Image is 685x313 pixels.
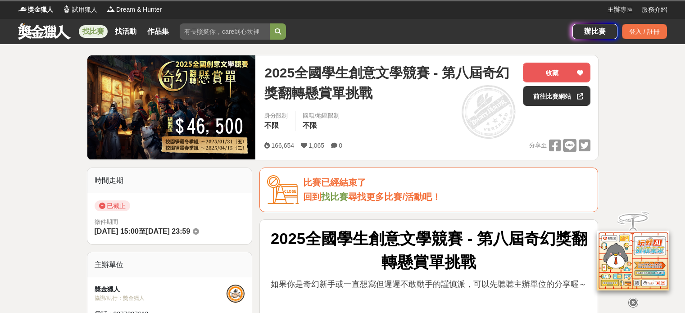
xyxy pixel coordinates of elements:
[18,5,27,14] img: Logo
[303,175,590,190] div: 比賽已經結束了
[264,63,516,103] span: 2025全國學生創意文學競賽 - 第八屆奇幻獎翻轉懸賞單挑戰
[271,280,587,289] span: 如果你是奇幻新手或一直想寫但遲遲不敢動手的謹慎派，可以先聽聽主辦單位的分享喔～
[303,111,340,120] div: 國籍/地區限制
[144,25,172,38] a: 作品集
[87,168,252,193] div: 時間走期
[321,192,348,202] a: 找比賽
[529,139,547,152] span: 分享至
[28,5,53,14] span: 獎金獵人
[308,142,324,149] span: 1,065
[642,5,667,14] a: 服務介紹
[303,192,321,202] span: 回到
[87,252,252,277] div: 主辦單位
[111,25,140,38] a: 找活動
[18,5,53,14] a: Logo獎金獵人
[146,227,190,235] span: [DATE] 23:59
[339,142,342,149] span: 0
[267,175,299,204] img: Icon
[62,5,71,14] img: Logo
[303,122,317,129] span: 不限
[264,111,288,120] div: 身分限制
[572,24,617,39] a: 辦比賽
[523,86,590,106] a: 前往比賽網站
[180,23,270,40] input: 有長照挺你，care到心坎裡！青春出手，拍出照顧 影音徵件活動
[271,142,294,149] span: 166,654
[622,24,667,39] div: 登入 / 註冊
[264,122,279,129] span: 不限
[139,227,146,235] span: 至
[608,5,633,14] a: 主辦專區
[95,285,227,294] div: 獎金獵人
[106,5,162,14] a: LogoDream & Hunter
[523,63,590,82] button: 收藏
[271,230,587,271] strong: 2025全國學生創意文學競賽 - 第八屆奇幻獎翻轉懸賞單挑戰
[62,5,97,14] a: Logo試用獵人
[72,5,97,14] span: 試用獵人
[116,5,162,14] span: Dream & Hunter
[348,192,441,202] span: 尋找更多比賽/活動吧！
[95,200,130,211] span: 已截止
[597,231,669,290] img: d2146d9a-e6f6-4337-9592-8cefde37ba6b.png
[95,294,227,302] div: 協辦/執行： 獎金獵人
[95,218,118,225] span: 徵件期間
[79,25,108,38] a: 找比賽
[106,5,115,14] img: Logo
[95,227,139,235] span: [DATE] 15:00
[87,55,256,159] img: Cover Image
